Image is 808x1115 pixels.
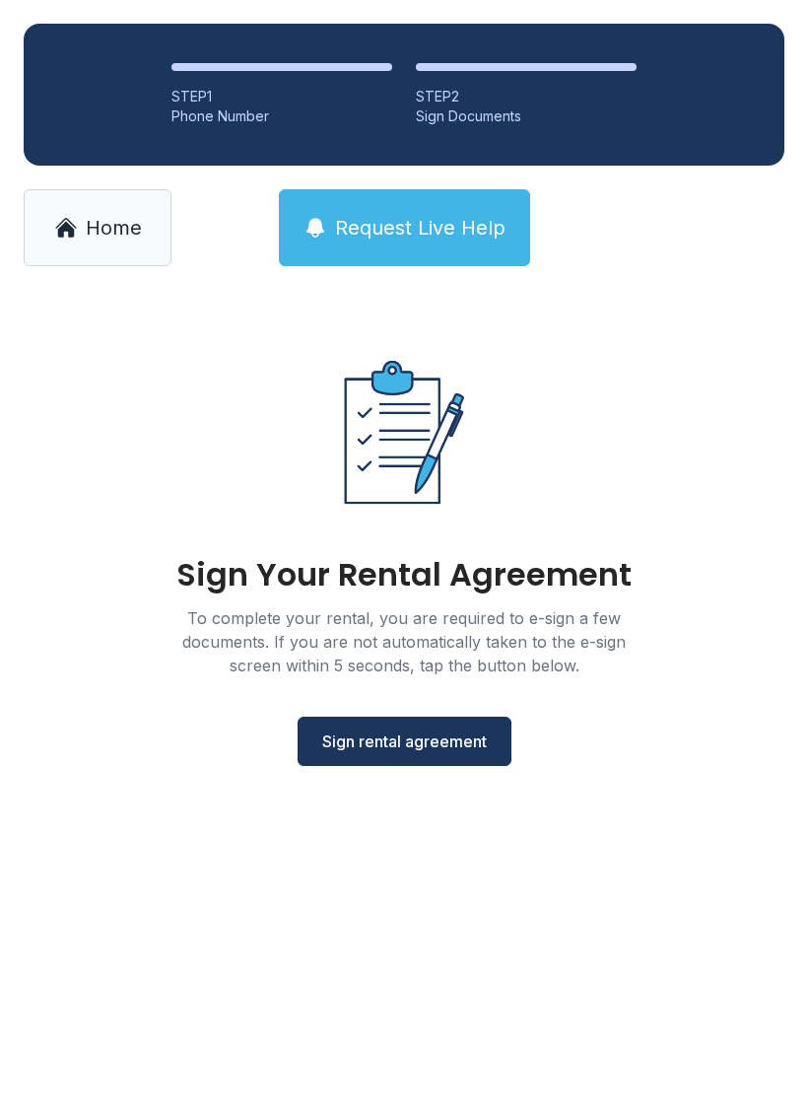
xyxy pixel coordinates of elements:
div: STEP 1 [171,87,392,106]
span: Request Live Help [335,214,505,242]
div: Sign Documents [416,106,637,126]
span: Home [86,214,142,242]
img: Rental agreement document illustration [302,329,506,535]
div: STEP 2 [416,87,637,106]
div: Sign Your Rental Agreement [176,559,632,591]
div: To complete your rental, you are required to e-sign a few documents. If you are not automatically... [158,606,650,677]
span: Sign rental agreement [322,730,487,753]
div: Phone Number [171,106,392,126]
